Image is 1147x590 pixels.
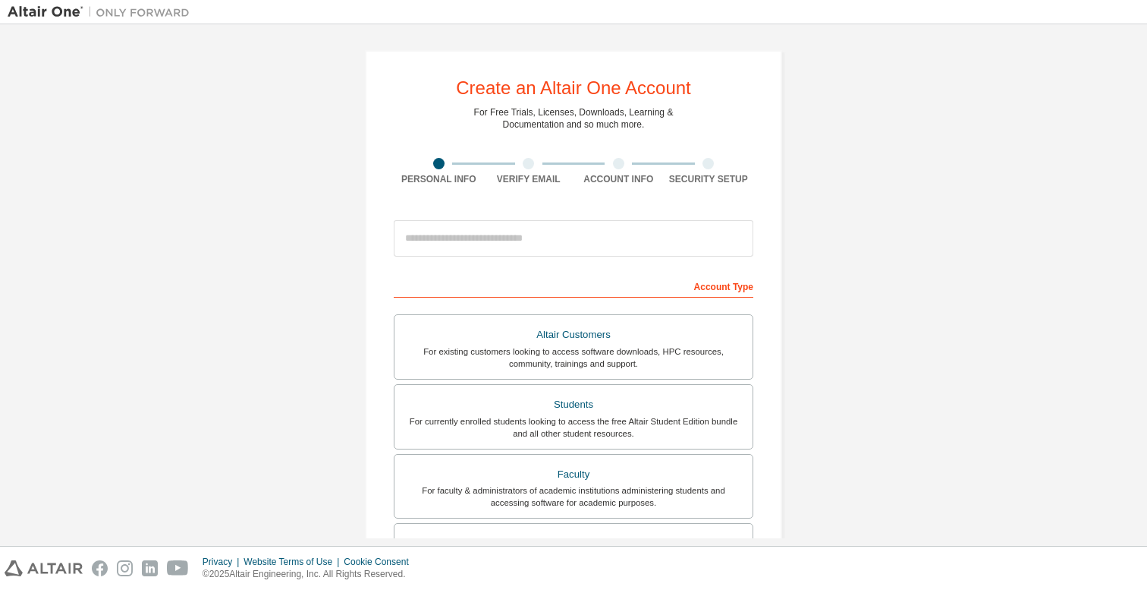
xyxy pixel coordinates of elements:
[5,560,83,576] img: altair_logo.svg
[142,560,158,576] img: linkedin.svg
[404,533,743,554] div: Everyone else
[404,484,743,509] div: For faculty & administrators of academic institutions administering students and accessing softwa...
[203,556,244,568] div: Privacy
[167,560,189,576] img: youtube.svg
[117,560,133,576] img: instagram.svg
[404,324,743,345] div: Altair Customers
[244,556,344,568] div: Website Terms of Use
[404,415,743,440] div: For currently enrolled students looking to access the free Altair Student Edition bundle and all ...
[484,173,574,185] div: Verify Email
[394,173,484,185] div: Personal Info
[394,273,753,298] div: Account Type
[573,173,664,185] div: Account Info
[404,464,743,485] div: Faculty
[456,79,691,97] div: Create an Altair One Account
[8,5,197,20] img: Altair One
[203,568,418,581] p: © 2025 Altair Engineering, Inc. All Rights Reserved.
[344,556,417,568] div: Cookie Consent
[404,394,743,415] div: Students
[664,173,754,185] div: Security Setup
[474,106,674,131] div: For Free Trials, Licenses, Downloads, Learning & Documentation and so much more.
[404,345,743,370] div: For existing customers looking to access software downloads, HPC resources, community, trainings ...
[92,560,108,576] img: facebook.svg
